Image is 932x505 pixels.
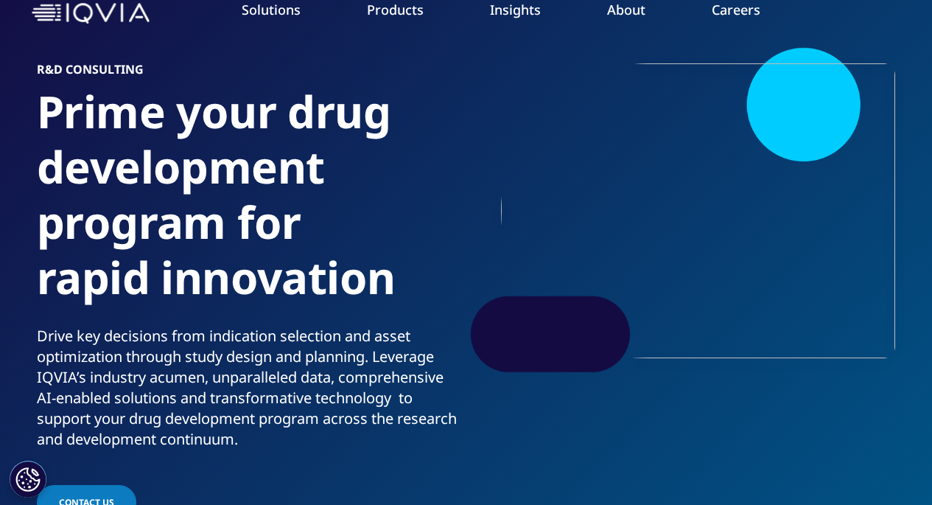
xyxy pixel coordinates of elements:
[10,461,46,498] button: Cookie 设置
[712,1,760,18] a: Careers
[32,3,150,24] img: IQVIA Healthcare Information Technology and Pharma Clinical Research Company
[37,84,460,326] h1: Prime your drug development program for rapid innovation
[37,63,460,84] h6: R&D CONSULTING
[501,63,895,358] img: 2143_team-meeting-around-table-in-office.png
[242,1,301,18] a: Solutions
[367,1,424,18] a: Products
[607,1,645,18] a: About
[37,326,460,459] p: Drive key decisions from indication selection and asset optimization through study design and pla...
[490,1,541,18] a: Insights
